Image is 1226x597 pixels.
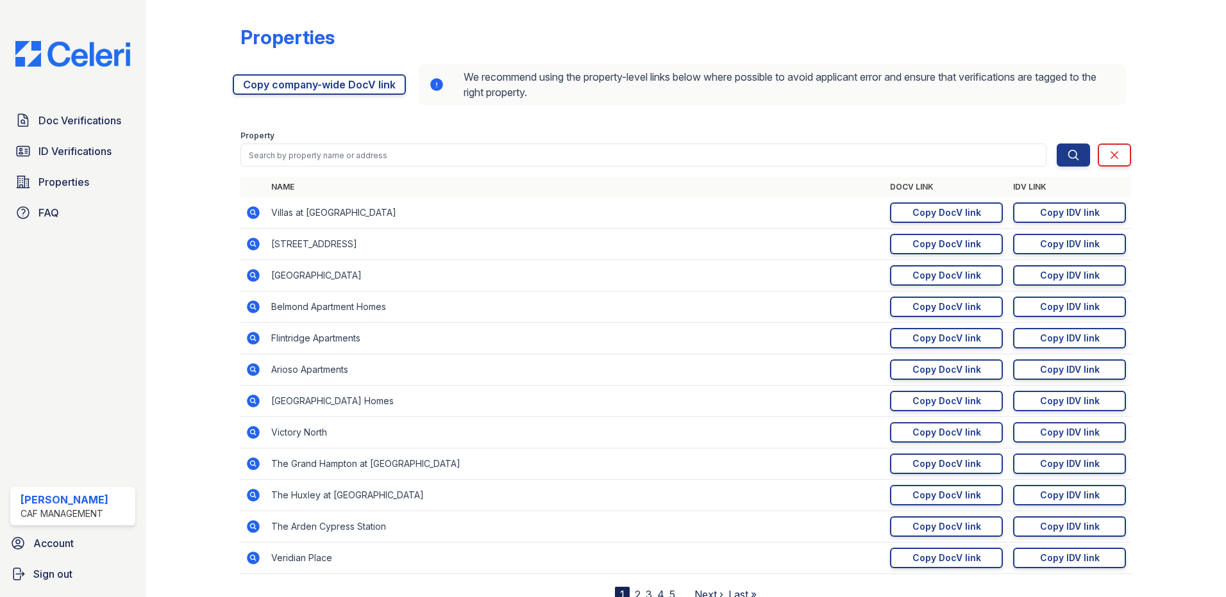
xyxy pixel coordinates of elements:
[1013,234,1126,254] a: Copy IDV link
[266,480,885,511] td: The Huxley at [GEOGRAPHIC_DATA]
[890,359,1003,380] a: Copy DocV link
[266,543,885,574] td: Veridian Place
[38,143,112,159] span: ID Verifications
[1040,426,1100,439] div: Copy IDV link
[912,395,981,407] div: Copy DocV link
[266,260,885,291] td: [GEOGRAPHIC_DATA]
[1040,206,1100,219] div: Copy IDV link
[890,422,1003,443] a: Copy DocV link
[1013,297,1126,317] a: Copy IDV link
[912,332,981,345] div: Copy DocV link
[10,169,135,195] a: Properties
[266,291,885,323] td: Belmond Apartment Homes
[1040,332,1100,345] div: Copy IDV link
[266,229,885,260] td: [STREET_ADDRESS]
[266,417,885,448] td: Victory North
[10,200,135,225] a: FAQ
[33,566,72,582] span: Sign out
[21,492,108,507] div: [PERSON_NAME]
[266,323,885,354] td: Flintridge Apartments
[5,561,140,587] a: Sign out
[1040,457,1100,470] div: Copy IDV link
[912,552,981,564] div: Copy DocV link
[1008,177,1131,197] th: IDV Link
[1013,548,1126,568] a: Copy IDV link
[5,530,140,556] a: Account
[233,74,406,95] a: Copy company-wide DocV link
[240,131,274,141] label: Property
[33,536,74,551] span: Account
[1040,489,1100,502] div: Copy IDV link
[890,328,1003,348] a: Copy DocV link
[1040,520,1100,533] div: Copy IDV link
[912,206,981,219] div: Copy DocV link
[912,238,981,250] div: Copy DocV link
[890,454,1003,474] a: Copy DocV link
[240,143,1046,167] input: Search by property name or address
[1013,328,1126,348] a: Copy IDV link
[1013,202,1126,223] a: Copy IDV link
[1040,238,1100,250] div: Copy IDV link
[912,520,981,533] div: Copy DocV link
[1013,359,1126,380] a: Copy IDV link
[10,138,135,164] a: ID Verifications
[885,177,1008,197] th: DocV Link
[890,548,1003,568] a: Copy DocV link
[1013,454,1126,474] a: Copy IDV link
[1013,391,1126,411] a: Copy IDV link
[912,489,981,502] div: Copy DocV link
[890,297,1003,317] a: Copy DocV link
[38,113,121,128] span: Doc Verifications
[266,386,885,417] td: [GEOGRAPHIC_DATA] Homes
[1013,422,1126,443] a: Copy IDV link
[912,457,981,470] div: Copy DocV link
[5,41,140,67] img: CE_Logo_Blue-a8612792a0a2168367f1c8372b55b34899dd931a85d93a1a3d3e32e68fde9ad4.png
[1013,485,1126,505] a: Copy IDV link
[10,108,135,133] a: Doc Verifications
[1040,395,1100,407] div: Copy IDV link
[419,64,1126,105] div: We recommend using the property-level links below where possible to avoid applicant error and ens...
[1013,516,1126,537] a: Copy IDV link
[38,205,59,220] span: FAQ
[266,511,885,543] td: The Arden Cypress Station
[21,507,108,520] div: CAF Management
[1040,300,1100,313] div: Copy IDV link
[890,485,1003,505] a: Copy DocV link
[1013,265,1126,286] a: Copy IDV link
[912,363,981,376] div: Copy DocV link
[38,174,89,190] span: Properties
[1040,552,1100,564] div: Copy IDV link
[240,26,335,49] div: Properties
[266,177,885,197] th: Name
[890,265,1003,286] a: Copy DocV link
[1040,269,1100,282] div: Copy IDV link
[890,234,1003,254] a: Copy DocV link
[266,354,885,386] td: Arioso Apartments
[912,300,981,313] div: Copy DocV link
[266,448,885,480] td: The Grand Hampton at [GEOGRAPHIC_DATA]
[890,202,1003,223] a: Copy DocV link
[266,197,885,229] td: Villas at [GEOGRAPHIC_DATA]
[912,269,981,282] div: Copy DocV link
[890,391,1003,411] a: Copy DocV link
[890,516,1003,537] a: Copy DocV link
[912,426,981,439] div: Copy DocV link
[1040,363,1100,376] div: Copy IDV link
